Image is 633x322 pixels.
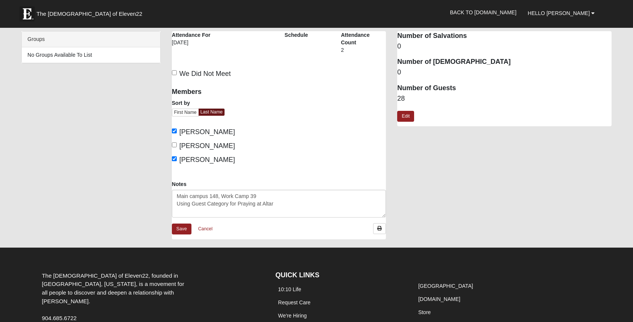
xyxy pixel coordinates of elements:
[16,3,166,21] a: The [DEMOGRAPHIC_DATA] of Eleven22
[522,4,600,23] a: Hello [PERSON_NAME]
[278,286,301,292] a: 10:10 Life
[397,111,414,122] a: Edit
[179,156,235,163] span: [PERSON_NAME]
[278,299,310,305] a: Request Care
[172,39,217,51] div: [DATE]
[397,94,612,104] dd: 28
[172,70,177,75] input: We Did Not Meet
[397,57,612,67] dt: Number of [DEMOGRAPHIC_DATA]
[20,6,35,21] img: Eleven22 logo
[341,46,386,59] div: 2
[172,224,191,234] a: Save
[373,223,386,234] a: Print Attendance Roster
[418,296,460,302] a: [DOMAIN_NAME]
[179,70,231,77] span: We Did Not Meet
[172,156,177,161] input: [PERSON_NAME]
[179,128,235,136] span: [PERSON_NAME]
[172,31,211,39] label: Attendance For
[172,88,273,96] h4: Members
[193,223,217,235] a: Cancel
[444,3,522,22] a: Back to [DOMAIN_NAME]
[397,83,612,93] dt: Number of Guests
[172,180,187,188] label: Notes
[285,31,308,39] label: Schedule
[36,10,142,18] span: The [DEMOGRAPHIC_DATA] of Eleven22
[172,99,190,107] label: Sort by
[22,32,160,47] div: Groups
[22,47,160,63] li: No Groups Available To List
[397,42,612,51] dd: 0
[199,109,225,116] a: Last Name
[275,271,404,280] h4: QUICK LINKS
[179,142,235,150] span: [PERSON_NAME]
[397,31,612,41] dt: Number of Salvations
[418,283,473,289] a: [GEOGRAPHIC_DATA]
[172,142,177,147] input: [PERSON_NAME]
[172,190,386,218] textarea: Main campus 148, Work Camp 39 Using Guest Category for Praying at Altar
[397,68,612,77] dd: 0
[172,109,199,116] a: First Name
[528,10,590,16] span: Hello [PERSON_NAME]
[172,128,177,133] input: [PERSON_NAME]
[341,31,386,46] label: Attendance Count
